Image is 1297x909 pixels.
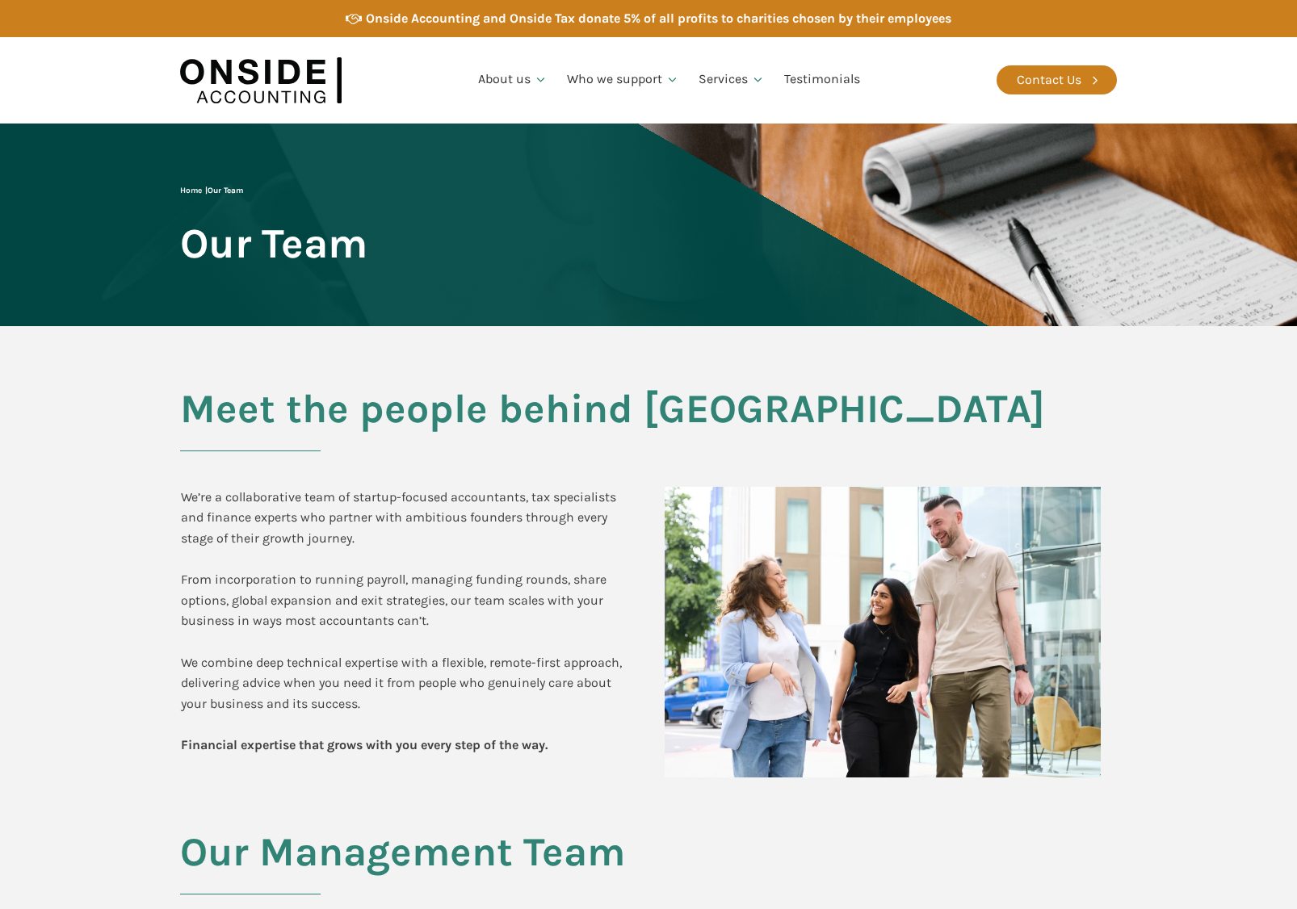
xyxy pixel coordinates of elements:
b: Financial expertise that grows with you every step of the way. [181,737,548,752]
a: Who we support [557,52,689,107]
a: About us [468,52,557,107]
a: Testimonials [774,52,870,107]
a: Contact Us [997,65,1117,94]
img: Onside Accounting [180,49,342,111]
div: We’re a collaborative team of startup-focused accountants, tax specialists and finance experts wh... [181,487,632,756]
a: Home [180,186,202,195]
span: | [180,186,243,195]
span: Our Team [208,186,243,195]
div: Onside Accounting and Onside Tax donate 5% of all profits to charities chosen by their employees [366,8,951,29]
div: Contact Us [1017,69,1081,90]
span: Our Team [180,221,367,266]
a: Services [689,52,774,107]
h2: Meet the people behind [GEOGRAPHIC_DATA] [180,387,1117,451]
